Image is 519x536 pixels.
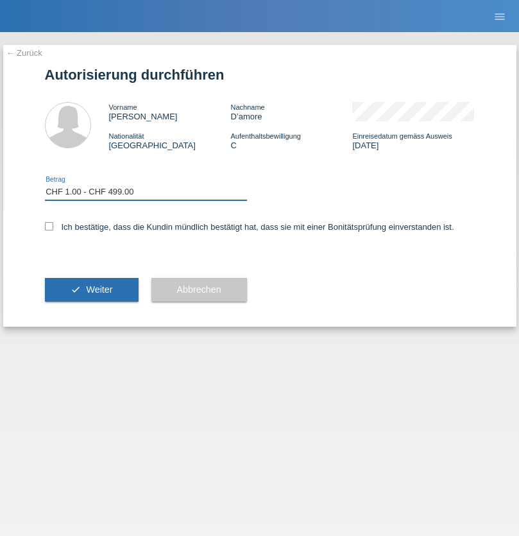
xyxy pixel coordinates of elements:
[109,102,231,121] div: [PERSON_NAME]
[352,131,474,150] div: [DATE]
[45,278,139,302] button: check Weiter
[230,132,300,140] span: Aufenthaltsbewilligung
[177,284,221,295] span: Abbrechen
[493,10,506,23] i: menu
[230,131,352,150] div: C
[45,222,454,232] label: Ich bestätige, dass die Kundin mündlich bestätigt hat, dass sie mit einer Bonitätsprüfung einvers...
[109,132,144,140] span: Nationalität
[352,132,452,140] span: Einreisedatum gemäss Ausweis
[45,67,475,83] h1: Autorisierung durchführen
[151,278,247,302] button: Abbrechen
[109,131,231,150] div: [GEOGRAPHIC_DATA]
[71,284,81,295] i: check
[230,102,352,121] div: D’amore
[230,103,264,111] span: Nachname
[6,48,42,58] a: ← Zurück
[109,103,137,111] span: Vorname
[487,12,513,20] a: menu
[86,284,112,295] span: Weiter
